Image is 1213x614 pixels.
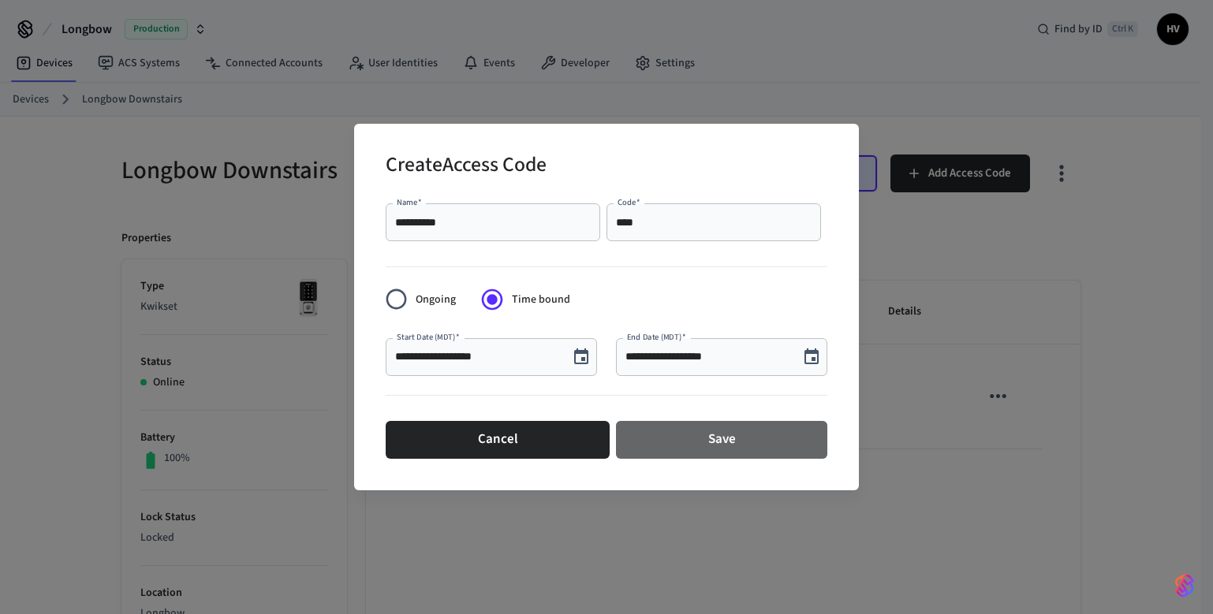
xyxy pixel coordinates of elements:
img: SeamLogoGradient.69752ec5.svg [1175,573,1194,598]
span: Ongoing [416,292,456,308]
label: Start Date (MDT) [397,331,460,343]
span: Time bound [512,292,570,308]
label: Name [397,196,422,208]
button: Choose date, selected date is Dec 3, 2025 [565,341,597,373]
button: Choose date, selected date is Dec 8, 2025 [796,341,827,373]
label: End Date (MDT) [627,331,685,343]
label: Code [618,196,640,208]
button: Cancel [386,421,610,459]
button: Save [616,421,827,459]
h2: Create Access Code [386,143,547,191]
